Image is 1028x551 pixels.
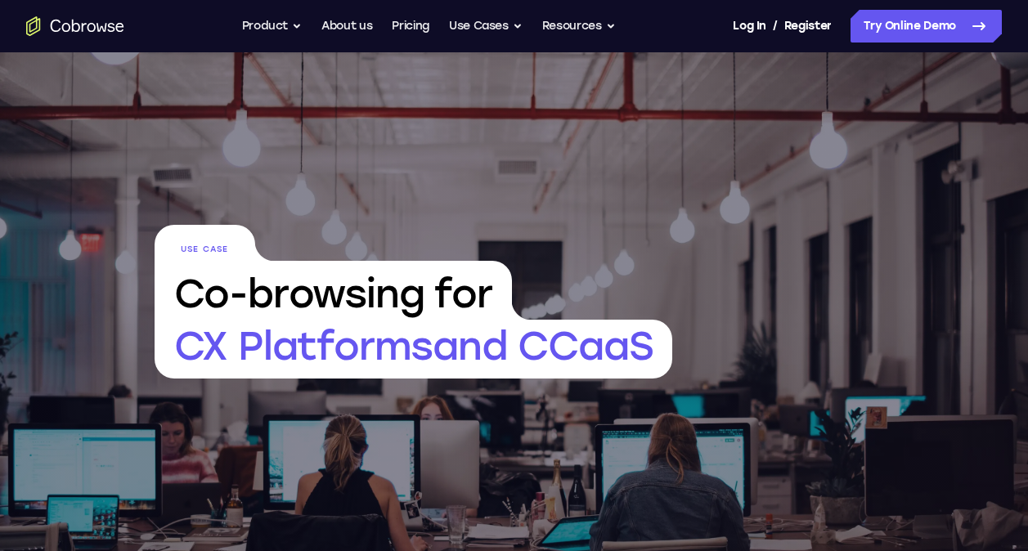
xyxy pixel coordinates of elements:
[542,10,616,43] button: Resources
[155,261,512,320] span: Co-browsing for
[449,10,523,43] button: Use Cases
[773,16,778,36] span: /
[26,16,124,36] a: Go to the home page
[321,10,372,43] a: About us
[851,10,1002,43] a: Try Online Demo
[784,10,832,43] a: Register
[242,10,303,43] button: Product
[733,10,765,43] a: Log In
[155,320,673,379] span: CX Platforms
[433,322,653,370] span: and CCaaS
[155,225,255,261] span: Use Case
[392,10,429,43] a: Pricing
